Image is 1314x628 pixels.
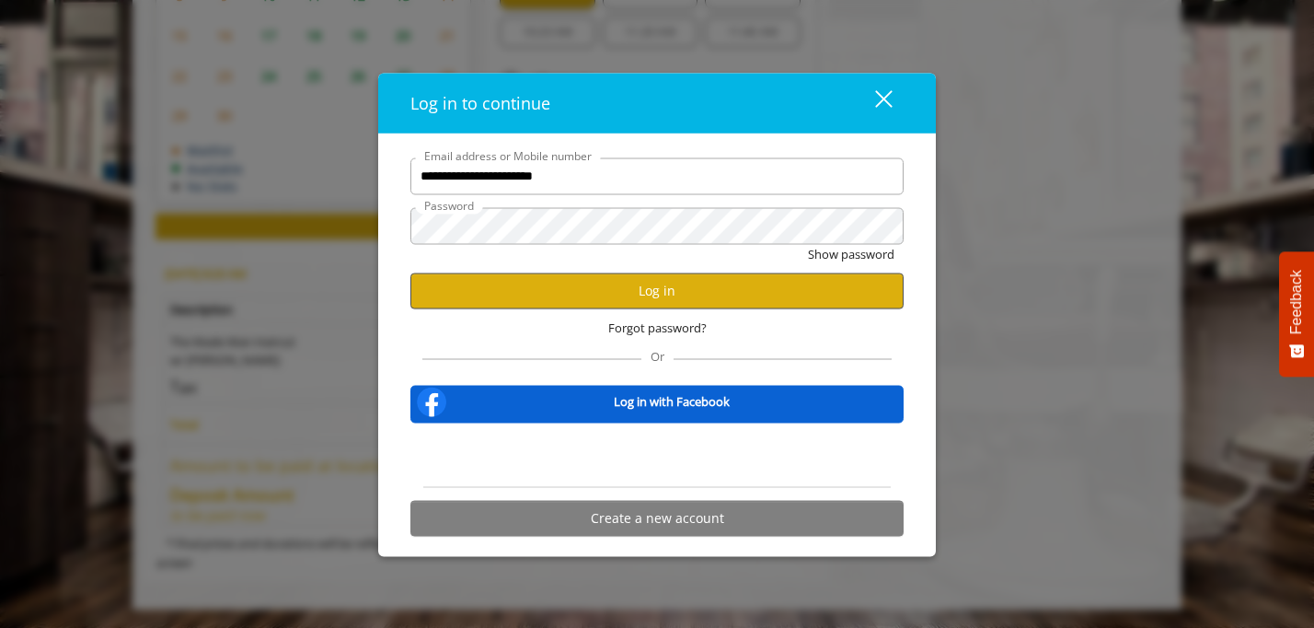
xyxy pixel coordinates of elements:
span: Log in to continue [410,91,550,113]
button: Feedback - Show survey [1279,251,1314,377]
input: Email address or Mobile number [410,157,904,194]
span: Feedback [1288,270,1305,334]
span: Forgot password? [608,318,707,337]
label: Password [415,196,483,214]
button: Show password [808,244,894,263]
img: facebook-logo [413,383,450,420]
label: Email address or Mobile number [415,146,601,164]
span: Or [641,347,674,364]
button: Log in [410,273,904,308]
input: Password [410,207,904,244]
div: close dialog [854,89,891,117]
button: close dialog [841,84,904,122]
button: Create a new account [410,500,904,536]
iframe: Sign in with Google Button [564,435,751,475]
b: Log in with Facebook [614,392,730,412]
